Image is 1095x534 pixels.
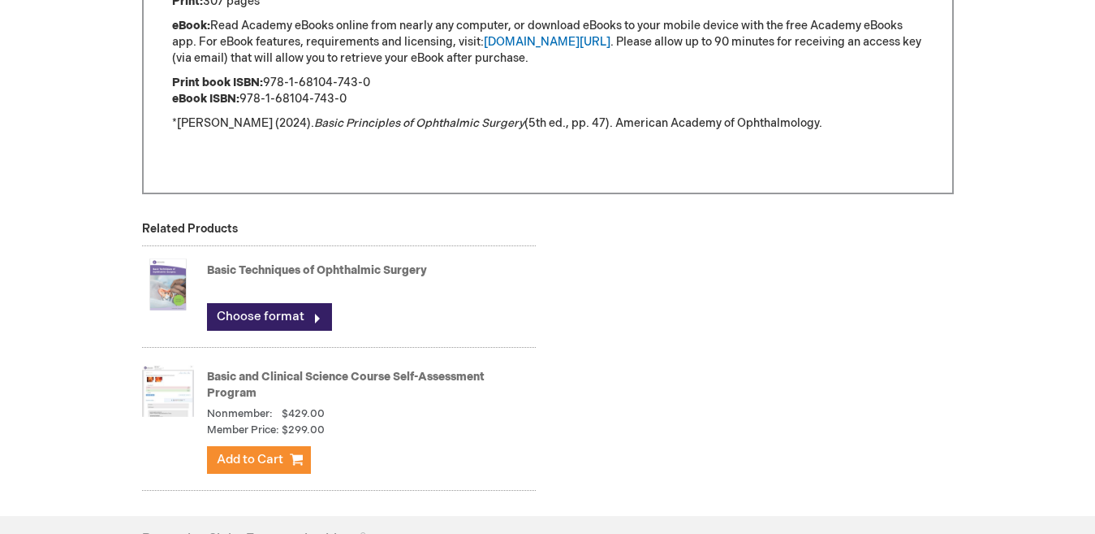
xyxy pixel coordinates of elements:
strong: Print book ISBN: [172,76,263,89]
strong: Member Price: [207,423,279,438]
img: Basic and Clinical Science Course Self-Assessment Program [142,358,194,423]
span: $429.00 [282,407,325,420]
a: Basic Techniques of Ophthalmic Surgery [207,263,427,277]
a: Choose format [207,303,332,331]
span: $299.00 [282,423,325,438]
button: Add to Cart [207,446,311,474]
span: Add to Cart [217,452,283,467]
p: *[PERSON_NAME] (2024). (5th ed., pp. 47). American Academy of Ophthalmology. [172,115,924,132]
strong: Related Products [142,222,238,236]
p: Read Academy eBooks online from nearly any computer, or download eBooks to your mobile device wit... [172,18,924,67]
img: Basic Techniques of Ophthalmic Surgery [142,252,194,317]
strong: eBook ISBN: [172,92,239,106]
a: Basic and Clinical Science Course Self-Assessment Program [207,370,485,400]
p: 978-1-68104-743-0 978-1-68104-743-0 [172,75,924,107]
em: Basic Principles of Ophthalmic Surgery [314,116,524,130]
strong: Nonmember: [207,406,273,422]
a: [DOMAIN_NAME][URL] [484,35,610,49]
strong: eBook: [172,19,210,33]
